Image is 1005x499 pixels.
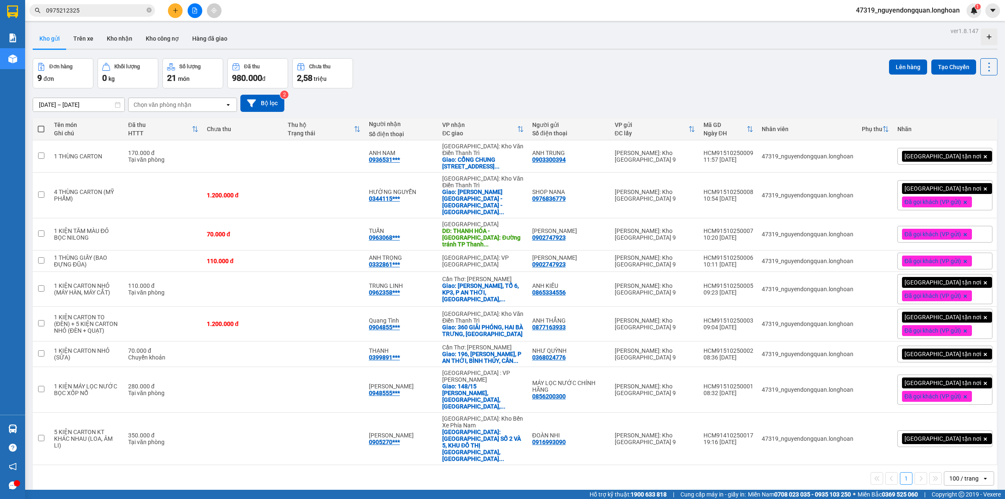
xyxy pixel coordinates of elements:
[147,8,152,13] span: close-circle
[442,122,517,128] div: VP nhận
[139,28,186,49] button: Kho công nợ
[703,234,753,241] div: 10:20 [DATE]
[37,73,42,83] span: 9
[244,64,260,70] div: Đã thu
[748,490,851,499] span: Miền Nam
[703,122,747,128] div: Mã GD
[532,156,566,163] div: 0903300394
[904,279,981,286] span: [GEOGRAPHIC_DATA] tận nơi
[100,28,139,49] button: Kho nhận
[59,4,169,15] strong: PHIẾU DÁN LÊN HÀNG
[207,192,279,199] div: 1.200.000 đ
[207,126,279,132] div: Chưa thu
[904,350,981,358] span: [GEOGRAPHIC_DATA] tận nơi
[54,189,120,202] div: 4 THÙNG CARTON (MỸ PHẨM)
[976,4,979,10] span: 1
[7,5,18,18] img: logo-vxr
[262,75,265,82] span: đ
[128,289,198,296] div: Tại văn phòng
[54,254,120,268] div: 1 THÙNG GIẤY (BAO ĐỰNG ĐŨA)
[615,347,695,361] div: [PERSON_NAME]: Kho [GEOGRAPHIC_DATA] 9
[369,254,434,261] div: ANH TRỌNG
[703,390,753,396] div: 08:32 [DATE]
[532,228,606,234] div: ANH MINH
[762,126,853,132] div: Nhân viên
[309,64,330,70] div: Chưa thu
[532,195,566,202] div: 0976836779
[173,8,178,13] span: plus
[207,258,279,264] div: 110.000 đ
[46,6,145,15] input: Tìm tên, số ĐT hoặc mã đơn
[192,8,198,13] span: file-add
[904,313,981,321] span: [GEOGRAPHIC_DATA] tận nơi
[33,28,67,49] button: Kho gửi
[951,26,979,36] div: ver 1.8.147
[889,59,927,75] button: Lên hàng
[703,354,753,361] div: 08:36 [DATE]
[853,493,856,496] span: ⚪️
[762,351,853,357] div: 47319_nguyendongquan.longhoan
[532,122,606,128] div: Người gửi
[532,282,606,289] div: ANH KIỀU
[900,472,912,485] button: 1
[33,98,124,111] input: Select a date range.
[66,28,167,44] span: CÔNG TY TNHH CHUYỂN PHÁT NHANH BẢO AN
[369,131,434,137] div: Số điện thoại
[985,3,1000,18] button: caret-down
[114,64,140,70] div: Khối lượng
[703,254,753,261] div: HCM91510250006
[108,75,115,82] span: kg
[904,393,961,400] span: Đã gọi khách (VP gửi)
[54,153,120,160] div: 1 THÙNG CARTON
[8,424,17,433] img: warehouse-icon
[54,228,120,241] div: 1 KIỆN TĂM MÀU ĐỎ BỌC NILONG
[147,7,152,15] span: close-circle
[179,64,201,70] div: Số lượng
[8,34,17,42] img: solution-icon
[904,198,961,206] span: Đã gọi khách (VP gửi)
[975,4,981,10] sup: 1
[532,393,566,400] div: 0856200300
[23,28,44,36] strong: CSKH:
[862,126,882,132] div: Phụ thu
[442,351,524,364] div: Giao: 196, Đ NGUYỄN ĐỆ, P AN THỚI, BÌNH THỦY, CẦN THƠ
[442,228,524,248] div: DĐ: THANH HÓA - TP Thanh Hóa: Đường tránh TP Thanh Hóa
[495,163,500,170] span: ...
[532,347,606,354] div: NHƯ QUỲNH
[615,122,688,128] div: VP gửi
[703,195,753,202] div: 10:54 [DATE]
[615,383,695,396] div: [PERSON_NAME]: Kho [GEOGRAPHIC_DATA] 9
[904,327,961,334] span: Đã gọi khách (VP gửi)
[849,5,966,16] span: 47319_nguyendongquan.longhoan
[288,122,353,128] div: Thu hộ
[499,455,504,462] span: ...
[369,432,434,439] div: NGUYỄN LÊ TOÀN
[369,282,434,289] div: TRUNG LINH
[227,58,288,88] button: Đã thu980.000đ
[67,28,100,49] button: Trên xe
[615,432,695,445] div: [PERSON_NAME]: Kho [GEOGRAPHIC_DATA] 9
[54,383,120,396] div: 1 KIỆN MÁY LỌC NƯỚC BỌC XỐP NỔ
[532,234,566,241] div: 0902747923
[762,286,853,292] div: 47319_nguyendongquan.longhoan
[128,354,198,361] div: Chuyển khoản
[283,118,364,140] th: Toggle SortBy
[54,122,120,128] div: Tên món
[128,156,198,163] div: Tại văn phòng
[904,230,961,238] span: Đã gọi khách (VP gửi)
[904,153,981,160] span: [GEOGRAPHIC_DATA] tận nơi
[128,390,198,396] div: Tại văn phòng
[904,379,981,387] span: [GEOGRAPHIC_DATA] tận nơi
[442,429,524,462] div: Giao: VILLA GÓC SỐ 2 VÀ 5, KHU ĐÔ THỊ MỸ GIA, VĨNH THÁI, NHA TRANG
[369,189,434,195] div: HƯỜNG NGUYỄN
[762,258,853,264] div: 47319_nguyendongquan.longhoan
[703,150,753,156] div: HCM91510250009
[442,282,524,303] div: Giao: PHẠM CÔNG BÙI, TỔ 6, KP3, P AN THỚI, PHÚ QUỐC, KIÊN GIANG
[3,51,129,62] span: Mã đơn: HCM91510250008
[442,344,524,351] div: Cần Thơ: [PERSON_NAME]
[442,175,524,189] div: [GEOGRAPHIC_DATA]: Kho Văn Điển Thanh Trì
[532,289,566,296] div: 0865334556
[442,189,524,215] div: Giao: CHUNG CƯ HOA SƠN - HOÀN SƠN - TIÊN DU - BẮC NINH
[314,75,327,82] span: triệu
[532,189,606,195] div: SHOP NANA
